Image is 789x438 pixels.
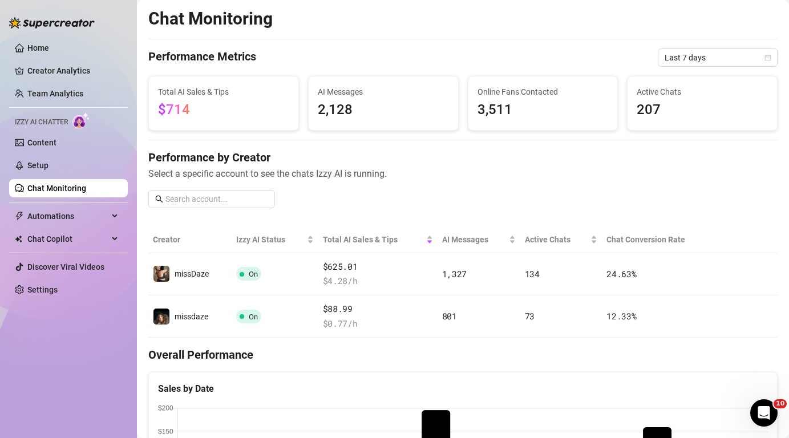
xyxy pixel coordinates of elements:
[606,310,636,322] span: 12.33 %
[764,54,771,61] span: calendar
[725,313,733,321] span: right
[15,212,24,221] span: thunderbolt
[27,230,108,248] span: Chat Copilot
[153,309,169,325] img: missdaze
[27,161,48,170] a: Setup
[15,235,22,243] img: Chat Copilot
[478,86,609,98] span: Online Fans Contacted
[148,167,778,181] span: Select a specific account to see the chats Izzy AI is running.
[606,268,636,279] span: 24.63 %
[249,313,258,321] span: On
[175,312,208,321] span: missdaze
[158,102,190,117] span: $714
[9,17,95,29] img: logo-BBDzfeDw.svg
[323,260,433,274] span: $625.01
[774,399,787,408] span: 10
[719,265,738,283] button: right
[148,226,232,253] th: Creator
[175,269,209,278] span: missDaze
[27,138,56,147] a: Content
[318,226,438,253] th: Total AI Sales & Tips
[525,233,589,246] span: Active Chats
[719,307,738,326] button: right
[318,99,449,121] span: 2,128
[27,285,58,294] a: Settings
[27,184,86,193] a: Chat Monitoring
[158,382,768,396] div: Sales by Date
[236,233,304,246] span: Izzy AI Status
[478,99,609,121] span: 3,511
[148,48,256,67] h4: Performance Metrics
[318,86,449,98] span: AI Messages
[442,233,507,246] span: AI Messages
[148,8,273,30] h2: Chat Monitoring
[520,226,602,253] th: Active Chats
[165,193,268,205] input: Search account...
[637,99,768,121] span: 207
[442,310,457,322] span: 801
[602,226,715,253] th: Chat Conversion Rate
[27,62,119,80] a: Creator Analytics
[15,117,68,128] span: Izzy AI Chatter
[637,86,768,98] span: Active Chats
[665,49,771,66] span: Last 7 days
[323,233,424,246] span: Total AI Sales & Tips
[232,226,318,253] th: Izzy AI Status
[27,43,49,52] a: Home
[750,399,778,427] iframe: Intercom live chat
[148,149,778,165] h4: Performance by Creator
[148,347,778,363] h4: Overall Performance
[442,268,467,279] span: 1,327
[323,302,433,316] span: $88.99
[153,266,169,282] img: missDaze
[323,317,433,331] span: $ 0.77 /h
[158,86,289,98] span: Total AI Sales & Tips
[725,270,733,278] span: right
[72,112,90,129] img: AI Chatter
[155,195,163,203] span: search
[27,262,104,271] a: Discover Viral Videos
[525,310,535,322] span: 73
[249,270,258,278] span: On
[27,207,108,225] span: Automations
[27,89,83,98] a: Team Analytics
[438,226,520,253] th: AI Messages
[525,268,540,279] span: 134
[323,274,433,288] span: $ 4.28 /h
